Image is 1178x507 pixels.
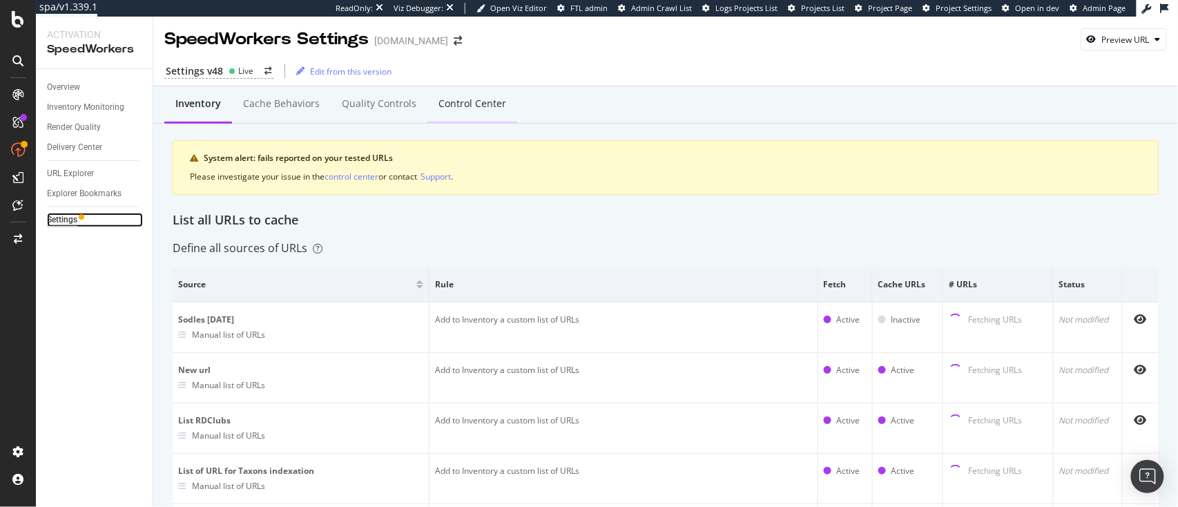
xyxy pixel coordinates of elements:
[878,278,934,291] span: Cache URLs
[47,213,77,227] div: Settings
[342,97,416,111] div: Quality Controls
[1059,364,1117,376] div: Not modified
[243,97,320,111] div: Cache behaviors
[1083,3,1126,13] span: Admin Page
[837,314,860,326] div: Active
[1059,278,1113,291] span: Status
[855,3,913,14] a: Project Page
[1134,364,1147,375] div: eye
[788,3,844,14] a: Projects List
[175,97,221,111] div: Inventory
[47,120,101,135] div: Render Quality
[923,3,992,14] a: Project Settings
[238,65,253,77] div: Live
[1081,28,1167,50] button: Preview URL
[47,100,124,115] div: Inventory Monitoring
[454,36,462,46] div: arrow-right-arrow-left
[178,414,423,427] div: List RDClubs
[1102,34,1150,46] div: Preview URL
[192,329,265,341] div: Manual list of URLs
[47,28,142,41] div: Activation
[936,3,992,13] span: Project Settings
[435,278,809,291] span: Rule
[178,465,423,477] div: List of URL for Taxons indexation
[47,120,143,135] a: Render Quality
[1070,3,1126,14] a: Admin Page
[192,480,265,492] div: Manual list of URLs
[891,364,915,376] div: Active
[178,314,423,326] div: Sodles [DATE]
[570,3,608,13] span: FTL admin
[1059,314,1117,326] div: Not modified
[164,28,369,51] div: SpeedWorkers Settings
[47,80,80,95] div: Overview
[631,3,692,13] span: Admin Crawl List
[1059,414,1117,427] div: Not modified
[204,152,1141,164] div: System alert: fails reported on your tested URLs
[1003,3,1060,14] a: Open in dev
[47,80,143,95] a: Overview
[291,60,392,82] button: Edit from this version
[968,314,1022,327] div: Fetching URLs
[173,240,322,256] div: Define all sources of URLs
[429,454,818,504] td: Add to Inventory a custom list of URLs
[837,364,860,376] div: Active
[47,186,143,201] a: Explorer Bookmarks
[47,166,143,181] a: URL Explorer
[310,66,392,77] div: Edit from this version
[891,414,915,427] div: Active
[173,211,1159,229] div: List all URLs to cache
[47,140,102,155] div: Delivery Center
[837,414,860,427] div: Active
[429,353,818,403] td: Add to Inventory a custom list of URLs
[824,278,863,291] span: Fetch
[868,3,913,13] span: Project Page
[1134,414,1147,425] div: eye
[968,465,1022,479] div: Fetching URLs
[1016,3,1060,13] span: Open in dev
[178,278,413,291] span: Source
[715,3,778,13] span: Logs Projects List
[47,166,94,181] div: URL Explorer
[192,430,265,441] div: Manual list of URLs
[173,140,1159,195] div: warning banner
[264,67,272,75] div: arrow-right-arrow-left
[968,364,1022,378] div: Fetching URLs
[429,403,818,454] td: Add to Inventory a custom list of URLs
[178,364,423,376] div: New url
[429,303,818,353] td: Add to Inventory a custom list of URLs
[325,170,378,183] button: control center
[421,170,451,183] button: Support
[325,171,378,182] div: control center
[394,3,443,14] div: Viz Debugger:
[192,379,265,391] div: Manual list of URLs
[1134,314,1147,325] div: eye
[801,3,844,13] span: Projects List
[47,213,143,227] a: Settings
[968,414,1022,428] div: Fetching URLs
[47,41,142,57] div: SpeedWorkers
[891,465,915,477] div: Active
[949,278,1044,291] span: # URLs
[47,186,122,201] div: Explorer Bookmarks
[438,97,506,111] div: Control Center
[374,34,448,48] div: [DOMAIN_NAME]
[557,3,608,14] a: FTL admin
[336,3,373,14] div: ReadOnly:
[1131,460,1164,493] div: Open Intercom Messenger
[490,3,547,13] span: Open Viz Editor
[421,171,451,182] div: Support
[47,140,143,155] a: Delivery Center
[618,3,692,14] a: Admin Crawl List
[47,100,143,115] a: Inventory Monitoring
[166,64,223,78] div: Settings v48
[190,170,1141,183] div: Please investigate your issue in the or contact .
[837,465,860,477] div: Active
[1059,465,1117,477] div: Not modified
[891,314,921,326] div: Inactive
[476,3,547,14] a: Open Viz Editor
[702,3,778,14] a: Logs Projects List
